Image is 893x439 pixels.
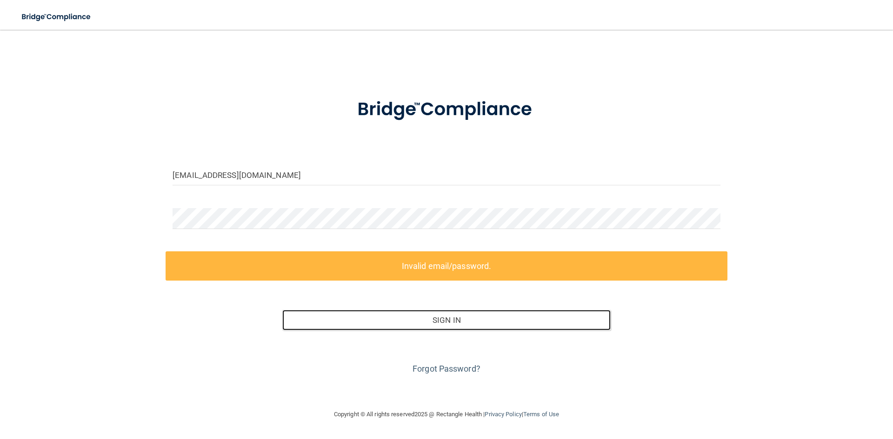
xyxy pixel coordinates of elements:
[14,7,100,26] img: bridge_compliance_login_screen.278c3ca4.svg
[338,85,555,134] img: bridge_compliance_login_screen.278c3ca4.svg
[173,164,720,185] input: Email
[485,411,521,418] a: Privacy Policy
[166,251,727,281] label: Invalid email/password.
[523,411,559,418] a: Terms of Use
[413,364,480,373] a: Forgot Password?
[282,310,611,330] button: Sign In
[277,400,616,429] div: Copyright © All rights reserved 2025 @ Rectangle Health | |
